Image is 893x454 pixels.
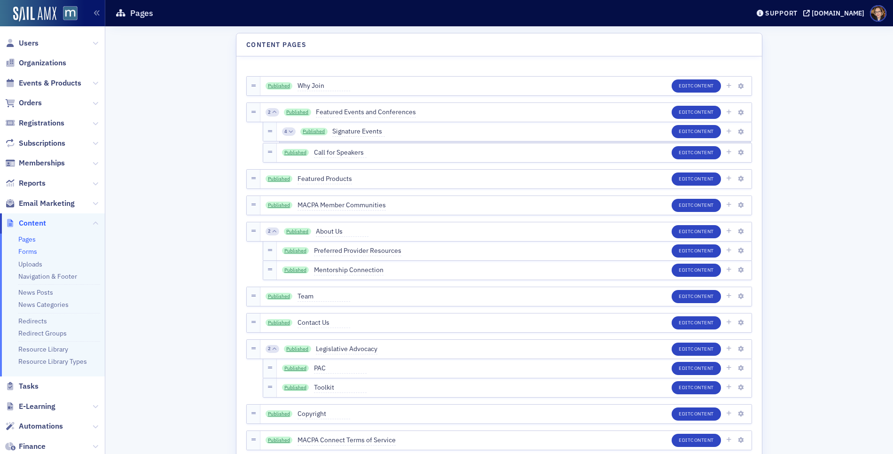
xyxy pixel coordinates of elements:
span: Signature Events [332,126,385,137]
a: Published [266,437,293,444]
a: Navigation & Footer [18,272,77,281]
a: Redirect Groups [18,329,67,337]
a: Published [266,82,293,90]
span: Events & Products [19,78,81,88]
span: Contact Us [298,318,350,328]
h1: Pages [130,8,153,19]
button: EditContent [672,407,721,421]
span: Tasks [19,381,39,391]
button: EditContent [672,244,721,258]
span: Content [690,247,714,254]
a: Orders [5,98,42,108]
button: EditContent [672,362,721,375]
span: Automations [19,421,63,431]
span: Content [690,345,714,352]
span: MACPA Member Communities [298,200,386,211]
a: Resource Library [18,345,68,353]
span: Mentorship Connection [314,265,384,275]
span: Content [690,202,714,208]
span: Content [690,228,714,235]
button: EditContent [672,264,721,277]
a: Reports [5,178,46,188]
button: EditContent [672,125,721,138]
span: Content [690,175,714,182]
button: EditContent [672,316,721,329]
a: Pages [18,235,36,243]
button: EditContent [672,79,721,93]
span: Subscriptions [19,138,65,149]
span: 2 [268,228,271,235]
a: Published [266,202,293,209]
a: Resource Library Types [18,357,87,366]
a: Uploads [18,260,42,268]
span: Orders [19,98,42,108]
a: Automations [5,421,63,431]
a: Published [284,228,311,235]
a: Published [282,384,309,391]
span: Content [690,128,714,134]
span: Why Join [298,81,350,91]
span: About Us [316,227,368,237]
a: Organizations [5,58,66,68]
button: EditContent [672,146,721,159]
button: EditContent [672,434,721,447]
a: Finance [5,441,46,452]
span: Content [690,365,714,371]
a: Published [266,410,293,418]
a: E-Learning [5,401,55,412]
a: News Posts [18,288,53,297]
a: News Categories [18,300,69,309]
button: EditContent [672,199,721,212]
button: EditContent [672,106,721,119]
button: EditContent [672,172,721,186]
span: Call for Speakers [314,148,367,158]
span: MACPA Connect Terms of Service [298,435,396,446]
span: Copyright [298,409,350,419]
img: SailAMX [63,6,78,21]
a: Redirects [18,317,47,325]
div: [DOMAIN_NAME] [812,9,864,17]
a: Registrations [5,118,64,128]
a: Forms [18,247,37,256]
a: Published [266,293,293,300]
a: Tasks [5,381,39,391]
span: Content [690,266,714,273]
span: Organizations [19,58,66,68]
button: EditContent [672,343,721,356]
span: Finance [19,441,46,452]
span: Content [690,293,714,299]
button: EditContent [672,225,721,238]
span: PAC [314,363,367,374]
span: Email Marketing [19,198,75,209]
h4: Content Pages [246,40,306,50]
a: Memberships [5,158,65,168]
a: Email Marketing [5,198,75,209]
span: 2 [268,345,271,352]
span: Team [298,291,350,302]
span: Toolkit [314,383,367,393]
span: E-Learning [19,401,55,412]
span: Featured Events and Conferences [316,107,416,117]
span: Content [690,384,714,391]
span: Memberships [19,158,65,168]
a: Published [266,319,293,327]
a: Published [282,266,309,274]
img: SailAMX [13,7,56,22]
button: EditContent [672,290,721,303]
span: Content [690,82,714,89]
a: Published [282,247,309,255]
a: Content [5,218,46,228]
span: Content [19,218,46,228]
a: Subscriptions [5,138,65,149]
a: Published [282,149,309,157]
span: Reports [19,178,46,188]
button: EditContent [672,381,721,394]
span: Content [690,109,714,115]
span: Content [690,410,714,417]
span: Content [690,437,714,443]
a: View Homepage [56,6,78,22]
span: Content [690,149,714,156]
button: [DOMAIN_NAME] [803,10,868,16]
span: Preferred Provider Resources [314,246,401,256]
